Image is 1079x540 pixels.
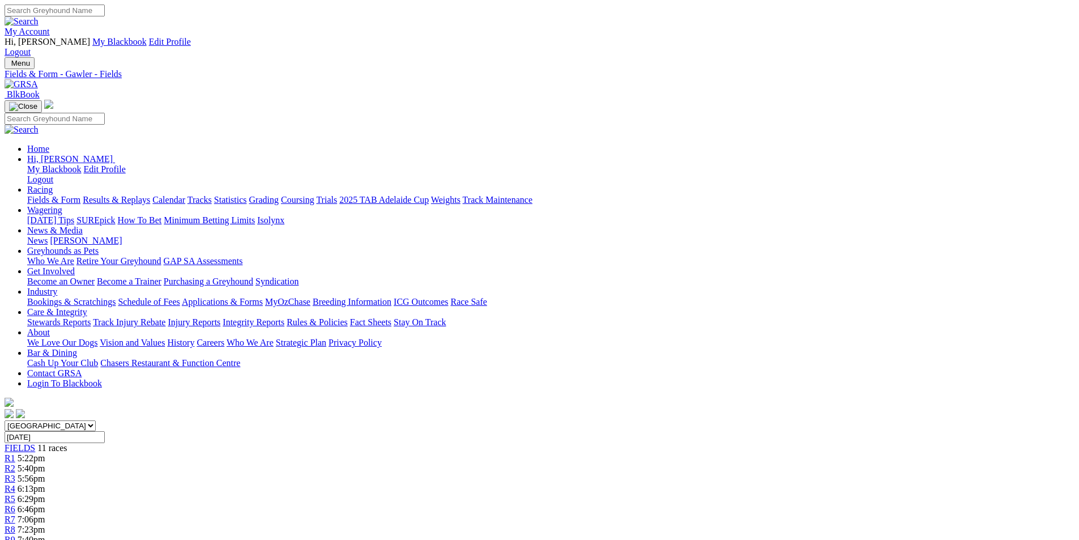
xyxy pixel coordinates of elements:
a: [PERSON_NAME] [50,236,122,245]
a: Syndication [255,277,298,286]
div: Wagering [27,215,1074,226]
a: Careers [197,338,224,347]
div: Bar & Dining [27,358,1074,368]
a: My Blackbook [27,164,82,174]
img: Search [5,125,39,135]
a: Edit Profile [149,37,191,46]
a: Stewards Reports [27,317,91,327]
a: Who We Are [227,338,274,347]
a: Cash Up Your Club [27,358,98,368]
img: GRSA [5,79,38,90]
a: Fields & Form [27,195,80,205]
a: R2 [5,464,15,473]
a: Become an Owner [27,277,95,286]
span: 6:13pm [18,484,45,494]
input: Search [5,113,105,125]
a: Grading [249,195,279,205]
a: Edit Profile [84,164,126,174]
a: Calendar [152,195,185,205]
span: 6:29pm [18,494,45,504]
a: Industry [27,287,57,296]
div: Racing [27,195,1074,205]
a: BlkBook [5,90,40,99]
a: Hi, [PERSON_NAME] [27,154,115,164]
a: Fact Sheets [350,317,391,327]
a: Minimum Betting Limits [164,215,255,225]
button: Toggle navigation [5,100,42,113]
a: Breeding Information [313,297,391,307]
a: Wagering [27,205,62,215]
a: Integrity Reports [223,317,284,327]
a: Purchasing a Greyhound [164,277,253,286]
a: Results & Replays [83,195,150,205]
a: My Account [5,27,50,36]
a: News [27,236,48,245]
a: Vision and Values [100,338,165,347]
a: R5 [5,494,15,504]
a: Schedule of Fees [118,297,180,307]
a: Rules & Policies [287,317,348,327]
a: Privacy Policy [329,338,382,347]
a: Track Injury Rebate [93,317,165,327]
button: Toggle navigation [5,57,35,69]
a: 2025 TAB Adelaide Cup [339,195,429,205]
a: Retire Your Greyhound [76,256,161,266]
a: My Blackbook [92,37,147,46]
a: Home [27,144,49,154]
a: Become a Trainer [97,277,161,286]
span: 5:22pm [18,453,45,463]
span: R3 [5,474,15,483]
a: R7 [5,515,15,524]
span: 11 races [37,443,67,453]
span: 5:56pm [18,474,45,483]
a: Bar & Dining [27,348,77,358]
a: GAP SA Assessments [164,256,243,266]
img: Search [5,16,39,27]
a: Get Involved [27,266,75,276]
div: Greyhounds as Pets [27,256,1074,266]
img: logo-grsa-white.png [44,100,53,109]
a: Racing [27,185,53,194]
span: 6:46pm [18,504,45,514]
img: Close [9,102,37,111]
a: History [167,338,194,347]
a: FIELDS [5,443,35,453]
span: 7:23pm [18,525,45,534]
a: Coursing [281,195,314,205]
span: 7:06pm [18,515,45,524]
a: Statistics [214,195,247,205]
a: Stay On Track [394,317,446,327]
a: Greyhounds as Pets [27,246,99,256]
div: News & Media [27,236,1074,246]
a: R8 [5,525,15,534]
a: MyOzChase [265,297,310,307]
img: facebook.svg [5,409,14,418]
a: R4 [5,484,15,494]
a: Who We Are [27,256,74,266]
input: Select date [5,431,105,443]
a: Trials [316,195,337,205]
a: R6 [5,504,15,514]
a: ICG Outcomes [394,297,448,307]
a: Applications & Forms [182,297,263,307]
a: R1 [5,453,15,463]
div: My Account [5,37,1074,57]
div: Industry [27,297,1074,307]
div: Hi, [PERSON_NAME] [27,164,1074,185]
a: Track Maintenance [463,195,532,205]
a: Login To Blackbook [27,379,102,388]
a: Weights [431,195,460,205]
a: Logout [5,47,31,57]
a: Fields & Form - Gawler - Fields [5,69,1074,79]
div: Get Involved [27,277,1074,287]
a: Logout [27,175,53,184]
a: Contact GRSA [27,368,82,378]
